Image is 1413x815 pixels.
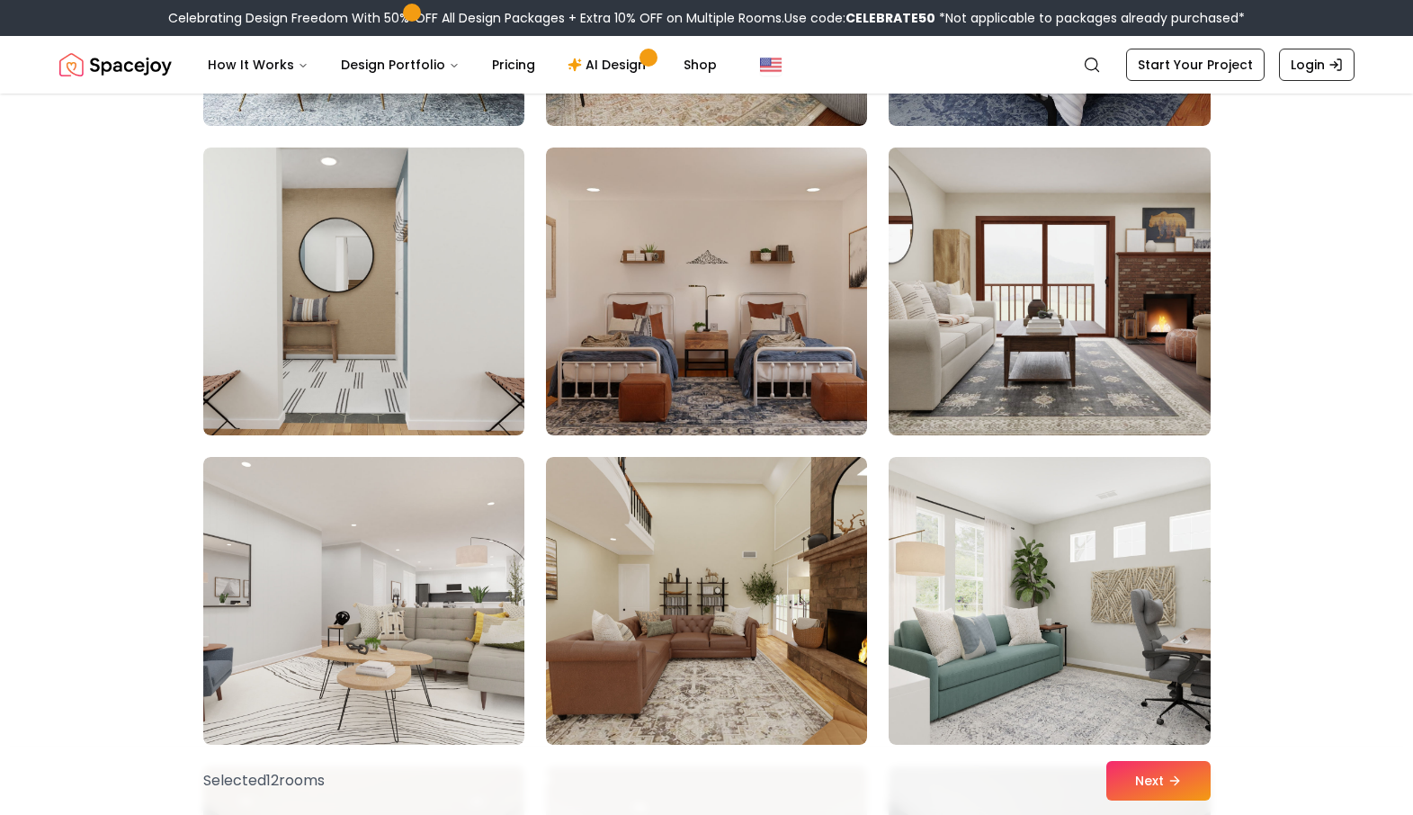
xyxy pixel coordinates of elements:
b: CELEBRATE50 [845,9,935,27]
a: Login [1279,49,1355,81]
div: Celebrating Design Freedom With 50% OFF All Design Packages + Extra 10% OFF on Multiple Rooms. [168,9,1245,27]
span: Use code: [784,9,935,27]
img: Room room-55 [203,148,524,435]
img: Spacejoy Logo [59,47,172,83]
span: *Not applicable to packages already purchased* [935,9,1245,27]
a: Start Your Project [1126,49,1265,81]
a: Shop [669,47,731,83]
img: Room room-60 [889,457,1210,745]
button: How It Works [193,47,323,83]
img: United States [760,54,782,76]
img: Room room-58 [203,457,524,745]
button: Next [1106,761,1211,801]
img: Room room-56 [546,148,867,435]
a: Pricing [478,47,550,83]
a: Spacejoy [59,47,172,83]
nav: Global [59,36,1355,94]
img: Room room-59 [546,457,867,745]
button: Design Portfolio [326,47,474,83]
a: AI Design [553,47,666,83]
nav: Main [193,47,731,83]
img: Room room-57 [881,140,1218,443]
p: Selected 12 room s [203,770,325,792]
